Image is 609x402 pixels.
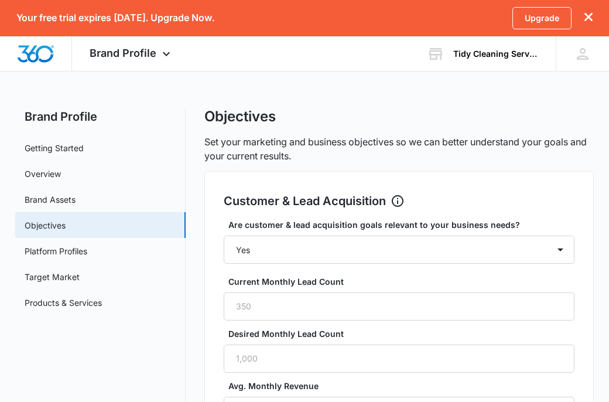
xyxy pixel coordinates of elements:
a: Getting Started [25,142,84,154]
h2: Customer & Lead Acquisition [224,192,386,210]
a: Target Market [25,271,80,283]
a: Products & Services [25,297,102,309]
label: Desired Monthly Lead Count [228,328,579,340]
p: Set your marketing and business objectives so we can better understand your goals and your curren... [204,135,594,163]
input: 350 [224,292,574,321]
div: account name [453,49,539,59]
div: Brand Profile [72,36,191,71]
h2: Brand Profile [15,108,186,125]
label: Are customer & lead acquisition goals relevant to your business needs? [228,219,579,231]
a: Platform Profiles [25,245,87,257]
a: Upgrade [512,7,572,29]
a: Overview [25,168,61,180]
p: Your free trial expires [DATE]. Upgrade Now. [16,12,214,23]
span: Brand Profile [90,47,156,59]
a: Brand Assets [25,193,76,206]
button: dismiss this dialog [584,12,593,23]
label: Avg. Monthly Revenue [228,380,579,392]
h1: Objectives [204,108,276,125]
input: 1,000 [224,345,574,373]
a: Objectives [25,219,66,231]
label: Current Monthly Lead Count [228,275,579,288]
